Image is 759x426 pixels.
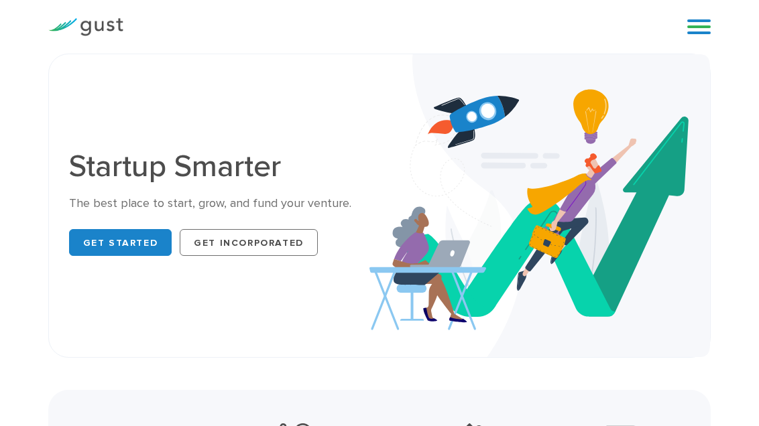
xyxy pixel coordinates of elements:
[69,151,369,182] h1: Startup Smarter
[69,229,172,256] a: Get Started
[48,18,123,36] img: Gust Logo
[69,196,369,212] div: The best place to start, grow, and fund your venture.
[369,54,710,357] img: Startup Smarter Hero
[180,229,318,256] a: Get Incorporated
